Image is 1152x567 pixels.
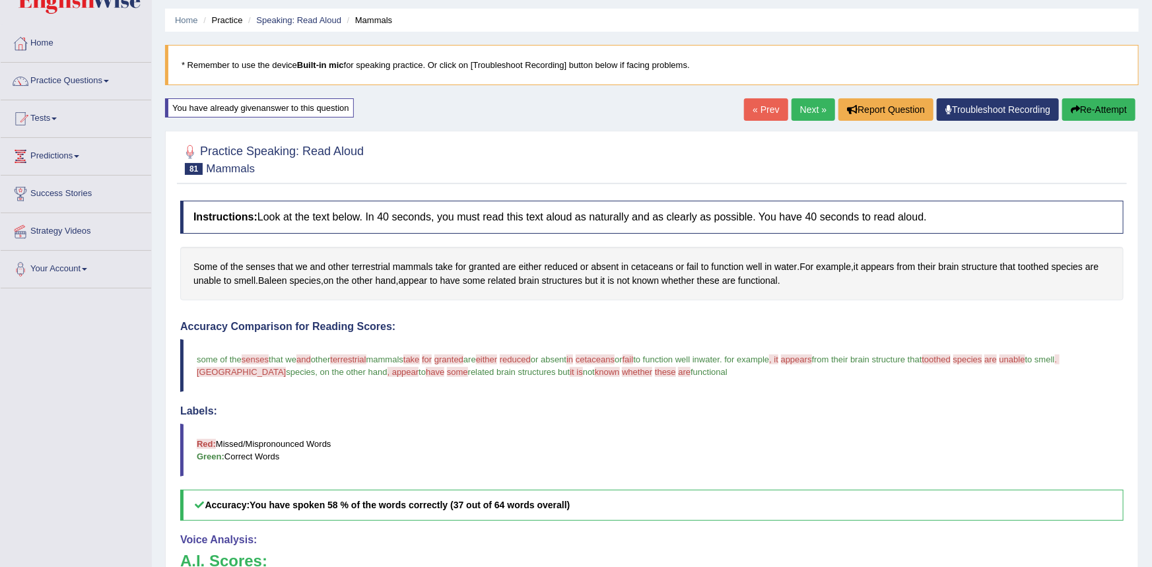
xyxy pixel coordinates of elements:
[206,162,255,175] small: Mammals
[617,274,629,288] span: Click to see word definition
[580,260,588,274] span: Click to see word definition
[1,25,151,58] a: Home
[180,405,1124,417] h4: Labels:
[430,274,438,288] span: Click to see word definition
[330,354,366,364] span: terrestrial
[426,367,444,377] span: have
[463,274,485,288] span: Click to see word definition
[747,260,762,274] span: Click to see word definition
[792,98,835,121] a: Next »
[500,354,531,364] span: reduced
[765,260,772,274] span: Click to see word definition
[468,367,570,377] span: related brain structures but
[769,354,778,364] span: , it
[336,274,349,288] span: Click to see word definition
[297,60,344,70] b: Built-in mic
[545,260,578,274] span: Click to see word definition
[440,274,460,288] span: Click to see word definition
[838,98,933,121] button: Report Question
[519,260,542,274] span: Click to see word definition
[250,500,570,510] b: You have spoken 58 % of the words correctly (37 out of 64 words overall)
[344,14,393,26] li: Mammals
[661,274,695,288] span: Click to see word definition
[286,367,315,377] span: species
[816,260,851,274] span: Click to see word definition
[463,354,476,364] span: are
[724,354,769,364] span: for example
[781,354,812,364] span: appears
[519,274,539,288] span: Click to see word definition
[799,260,813,274] span: Click to see word definition
[812,354,922,364] span: from their brain structure that
[1085,260,1099,274] span: Click to see word definition
[488,274,516,288] span: Click to see word definition
[180,490,1124,521] h5: Accuracy:
[456,260,466,274] span: Click to see word definition
[193,274,221,288] span: Click to see word definition
[655,367,676,377] span: these
[1052,260,1083,274] span: Click to see word definition
[1025,354,1055,364] span: to smell
[615,354,623,364] span: or
[422,354,432,364] span: for
[323,274,334,288] span: Click to see word definition
[242,354,269,364] span: senses
[376,274,396,288] span: Click to see word definition
[230,260,243,274] span: Click to see word definition
[701,260,709,274] span: Click to see word definition
[697,274,720,288] span: Click to see word definition
[632,274,659,288] span: Click to see word definition
[566,354,573,364] span: in
[676,260,684,274] span: Click to see word definition
[180,424,1124,477] blockquote: Missed/Mispronounced Words Correct Words
[937,98,1059,121] a: Troubleshoot Recording
[1,100,151,133] a: Tests
[699,354,720,364] span: water
[278,260,293,274] span: Click to see word definition
[1000,260,1015,274] span: Click to see word definition
[744,98,788,121] a: « Prev
[1,251,151,284] a: Your Account
[311,354,331,364] span: other
[352,274,373,288] span: Click to see word definition
[601,274,605,288] span: Click to see word definition
[622,367,652,377] span: whether
[738,274,778,288] span: Click to see word definition
[1,176,151,209] a: Success Stories
[922,354,951,364] span: toothed
[720,354,722,364] span: .
[419,367,426,377] span: to
[403,354,420,364] span: take
[1,213,151,246] a: Strategy Videos
[180,534,1124,546] h4: Voice Analysis:
[897,260,916,274] span: Click to see word definition
[774,260,797,274] span: Click to see word definition
[691,367,728,377] span: functional
[393,260,433,274] span: Click to see word definition
[476,354,498,364] span: either
[165,98,354,117] div: You have already given answer to this question
[180,142,364,175] h2: Practice Speaking: Read Aloud
[1062,98,1135,121] button: Re-Attempt
[621,260,628,274] span: Click to see word definition
[962,260,998,274] span: Click to see word definition
[447,367,468,377] span: some
[1,138,151,171] a: Predictions
[185,163,203,175] span: 81
[224,274,232,288] span: Click to see word definition
[220,260,228,274] span: Click to see word definition
[918,260,935,274] span: Click to see word definition
[315,367,318,377] span: ,
[296,354,311,364] span: and
[388,367,419,377] span: , appear
[570,367,583,377] span: it is
[246,260,275,274] span: Click to see word definition
[258,274,287,288] span: Click to see word definition
[180,321,1124,333] h4: Accuracy Comparison for Reading Scores:
[269,354,296,364] span: that we
[623,354,634,364] span: fail
[712,260,744,274] span: Click to see word definition
[576,354,615,364] span: cetaceans
[197,354,1060,377] span: . [GEOGRAPHIC_DATA]
[585,274,597,288] span: Click to see word definition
